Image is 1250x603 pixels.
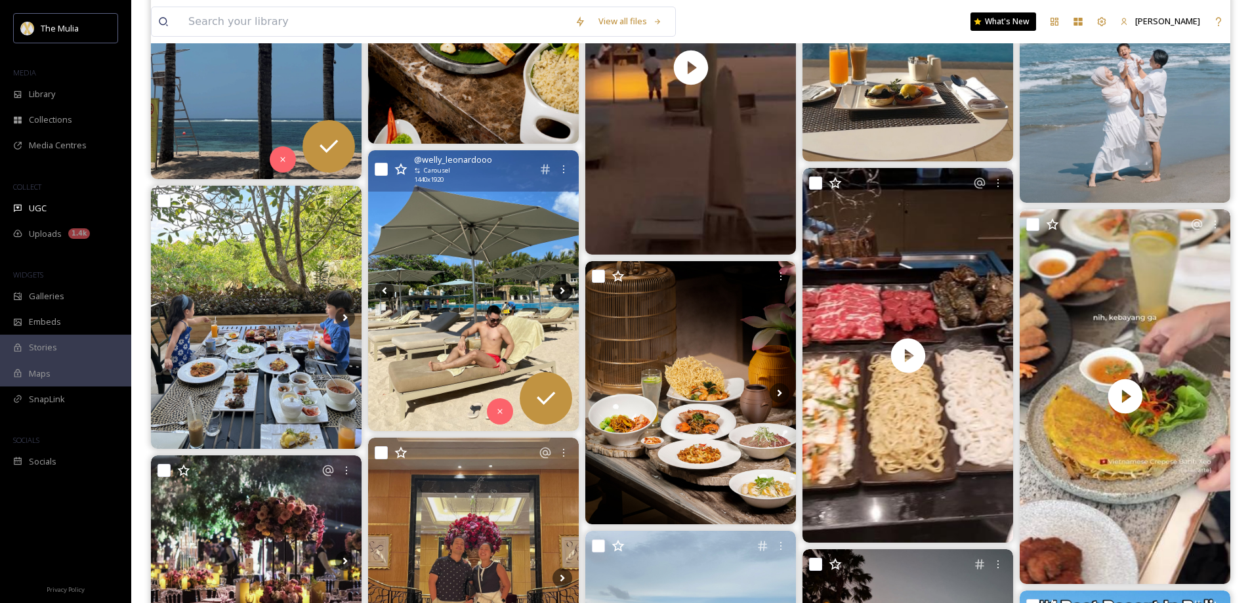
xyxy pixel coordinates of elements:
span: Privacy Policy [47,585,85,594]
video: 📌 hotelmuliadining hotelmulia Di resto Asian di Hotel Mulia ini, kita bisa ngerasain best cuisine... [1020,209,1230,584]
img: ε ᴗ̈ ɜ 깜깜한 밤에 도착해 몰랐던 세상, 아침 햇살이 열어주는 발리의 첫 풍경🌺🌊 #20250813 #muliavillas [151,186,362,449]
a: [PERSON_NAME] [1114,9,1207,34]
img: thumbnail [802,168,1013,543]
input: Search your library [182,7,568,36]
span: Socials [29,455,56,468]
img: thumbnail [1020,209,1230,584]
span: Embeds [29,316,61,328]
span: Galleries [29,290,64,302]
span: Library [29,88,55,100]
span: 1440 x 1920 [414,175,444,184]
span: Maps [29,367,51,380]
span: MEDIA [13,68,36,77]
span: Uploads [29,228,62,240]
img: Journey through the heart of Vietnam with our exclusive Vietnamese Noodles menu at Orient8. From ... [585,261,796,524]
span: COLLECT [13,182,41,192]
div: 1.4k [68,228,90,239]
span: Stories [29,341,57,354]
span: SnapLink [29,393,65,405]
span: WIDGETS [13,270,43,280]
a: Privacy Policy [47,581,85,596]
a: View all files [592,9,669,34]
span: Carousel [424,166,450,175]
a: What's New [970,12,1036,31]
span: UGC [29,202,47,215]
img: 🍉🍉🍉🍉 . . . #bless #blessing #blessed #beach #sunbath #sunbathing #muliaresort #bali #2025 [368,150,579,431]
span: Media Centres [29,139,87,152]
span: @ welly_leonardooo [414,154,492,166]
img: mulia_logo.png [21,22,34,35]
span: SOCIALS [13,435,39,445]
span: [PERSON_NAME] [1135,15,1200,27]
video: #culinary #kuliner #japanesefood #sushi #sashimi #beef #seafood #ayce [802,168,1013,543]
span: The Mulia [41,22,79,34]
span: Collections [29,114,72,126]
